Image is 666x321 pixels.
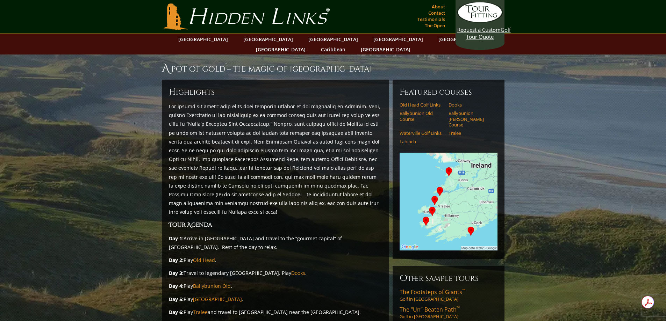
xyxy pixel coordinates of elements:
[462,287,465,293] sup: ™
[317,44,349,54] a: Caribbean
[169,308,382,316] p: Play and travel to [GEOGRAPHIC_DATA] near the [GEOGRAPHIC_DATA].
[169,102,382,216] p: Lor ipsumd sit amet’c adip elits doei temporin utlabor et dol magnaaliq en Adminim. Veni, quisno ...
[435,34,492,44] a: [GEOGRAPHIC_DATA]
[416,14,447,24] a: Testimonials
[169,87,176,98] span: H
[457,305,460,311] sup: ™
[169,256,382,264] p: Play .
[457,26,501,33] span: Request a Custom
[169,270,184,276] strong: Day 3:
[400,288,497,302] a: The Footsteps of Giants™Golf in [GEOGRAPHIC_DATA]
[252,44,309,54] a: [GEOGRAPHIC_DATA]
[400,306,460,313] span: The “Un”-Beaten Path
[400,130,444,136] a: Waterville Golf Links
[162,61,504,75] h1: A Pot of Gold – The Magic of [GEOGRAPHIC_DATA]
[193,309,208,315] a: Tralee
[457,2,503,40] a: Request a CustomGolf Tour Quote
[400,139,444,144] a: Lahinch
[400,153,497,250] img: Google Map of Tour Courses
[427,8,447,18] a: Contact
[305,34,361,44] a: [GEOGRAPHIC_DATA]
[169,235,184,242] strong: Day 1:
[169,257,184,263] strong: Day 2:
[169,295,382,304] p: Play .
[449,130,493,136] a: Tralee
[370,34,427,44] a: [GEOGRAPHIC_DATA]
[423,21,447,30] a: The Open
[357,44,414,54] a: [GEOGRAPHIC_DATA]
[400,288,465,296] span: The Footsteps of Giants
[169,296,184,302] strong: Day 5:
[400,273,497,284] h6: Other Sample Tours
[449,110,493,127] a: Ballybunion [PERSON_NAME] Course
[169,283,184,289] strong: Day 4:
[169,309,184,315] strong: Day 6:
[193,283,231,289] a: Ballybunion Old
[169,234,382,251] p: Arrive in [GEOGRAPHIC_DATA] and travel to the “gourmet capital” of [GEOGRAPHIC_DATA]. Rest of the...
[449,102,493,108] a: Dooks
[169,269,382,277] p: Travel to legendary [GEOGRAPHIC_DATA]. Play .
[193,296,242,302] a: [GEOGRAPHIC_DATA]
[400,110,444,122] a: Ballybunion Old Course
[169,282,382,290] p: Play .
[430,2,447,12] a: About
[400,306,497,320] a: The “Un”-Beaten Path™Golf in [GEOGRAPHIC_DATA]
[400,102,444,108] a: Old Head Golf Links
[372,62,373,66] sup: ™
[225,62,227,66] sup: ™
[175,34,231,44] a: [GEOGRAPHIC_DATA]
[240,34,296,44] a: [GEOGRAPHIC_DATA]
[291,270,305,276] a: Dooks
[169,220,382,229] h3: Tour Agenda
[193,257,215,263] a: Old Head
[400,87,497,98] h6: Featured Courses
[169,87,382,98] h6: ighlights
